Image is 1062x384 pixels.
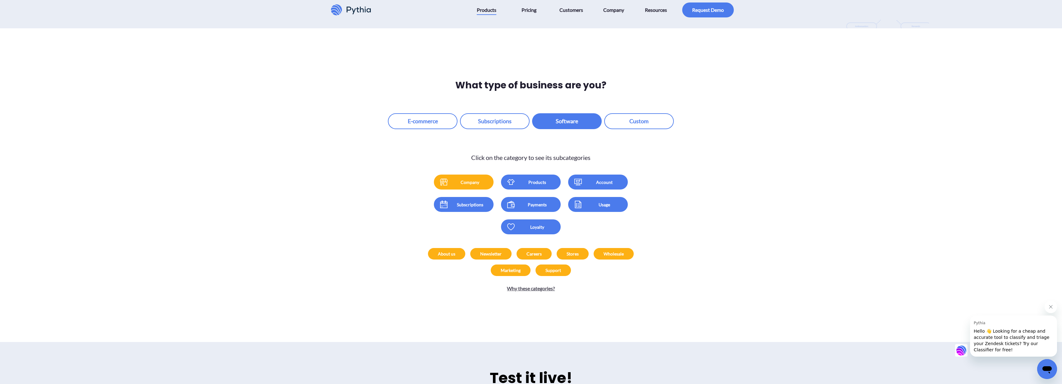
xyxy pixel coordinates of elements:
[586,201,623,208] div: Usage
[450,78,611,92] h2: What type of business are you?
[559,5,583,15] span: Customers
[1037,359,1057,379] iframe: Button to launch messaging window
[567,251,579,257] div: Stores
[507,285,555,292] a: Why these categories?
[955,344,968,357] iframe: no content
[645,5,667,15] span: Resources
[518,224,556,230] div: Loyalty
[451,179,489,185] div: Company
[522,5,536,15] span: Pricing
[526,251,542,257] div: Careers
[518,179,556,185] div: Products
[451,201,489,208] div: Subscriptions
[438,251,455,257] div: About us
[423,153,639,162] h3: Click on the category to see its subcategories
[477,5,496,15] span: Products
[518,201,556,208] div: Payments
[545,267,561,274] div: Support
[586,179,623,185] div: Account
[955,301,1057,357] div: Pythia says "Hello 👋 Looking for a cheap and accurate tool to classify and triage your Zendesk ti...
[501,267,521,274] div: Marketing
[480,251,502,257] div: Newsletter
[970,316,1057,357] iframe: Message from Pythia
[604,251,624,257] div: Wholesale
[1045,301,1057,313] iframe: Close message from Pythia
[603,5,624,15] span: Company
